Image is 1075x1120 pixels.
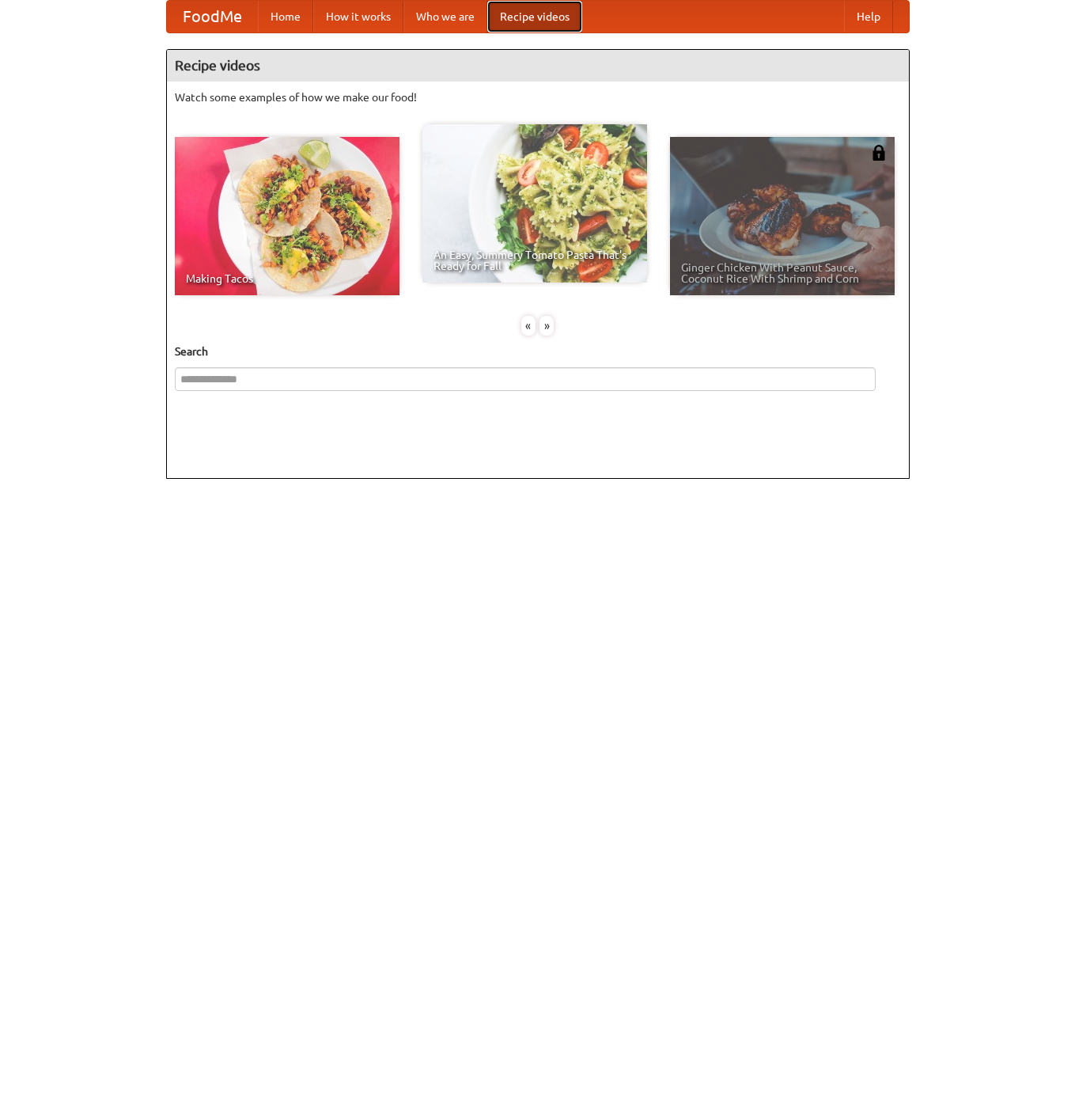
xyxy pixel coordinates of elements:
a: Home [258,1,313,32]
img: 483408.png [871,145,887,161]
span: Making Tacos [186,273,388,284]
p: Watch some examples of how we make our food! [175,89,901,105]
h4: Recipe videos [167,50,909,82]
a: Help [844,1,893,32]
span: An Easy, Summery Tomato Pasta That's Ready for Fall [433,249,636,271]
div: » [539,316,554,336]
a: FoodMe [167,1,258,32]
h5: Search [175,344,901,359]
div: « [521,316,536,336]
a: An Easy, Summery Tomato Pasta That's Ready for Fall [422,124,647,283]
a: Making Tacos [175,137,399,295]
a: Recipe videos [487,1,582,32]
a: Who we are [403,1,487,32]
a: How it works [313,1,403,32]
